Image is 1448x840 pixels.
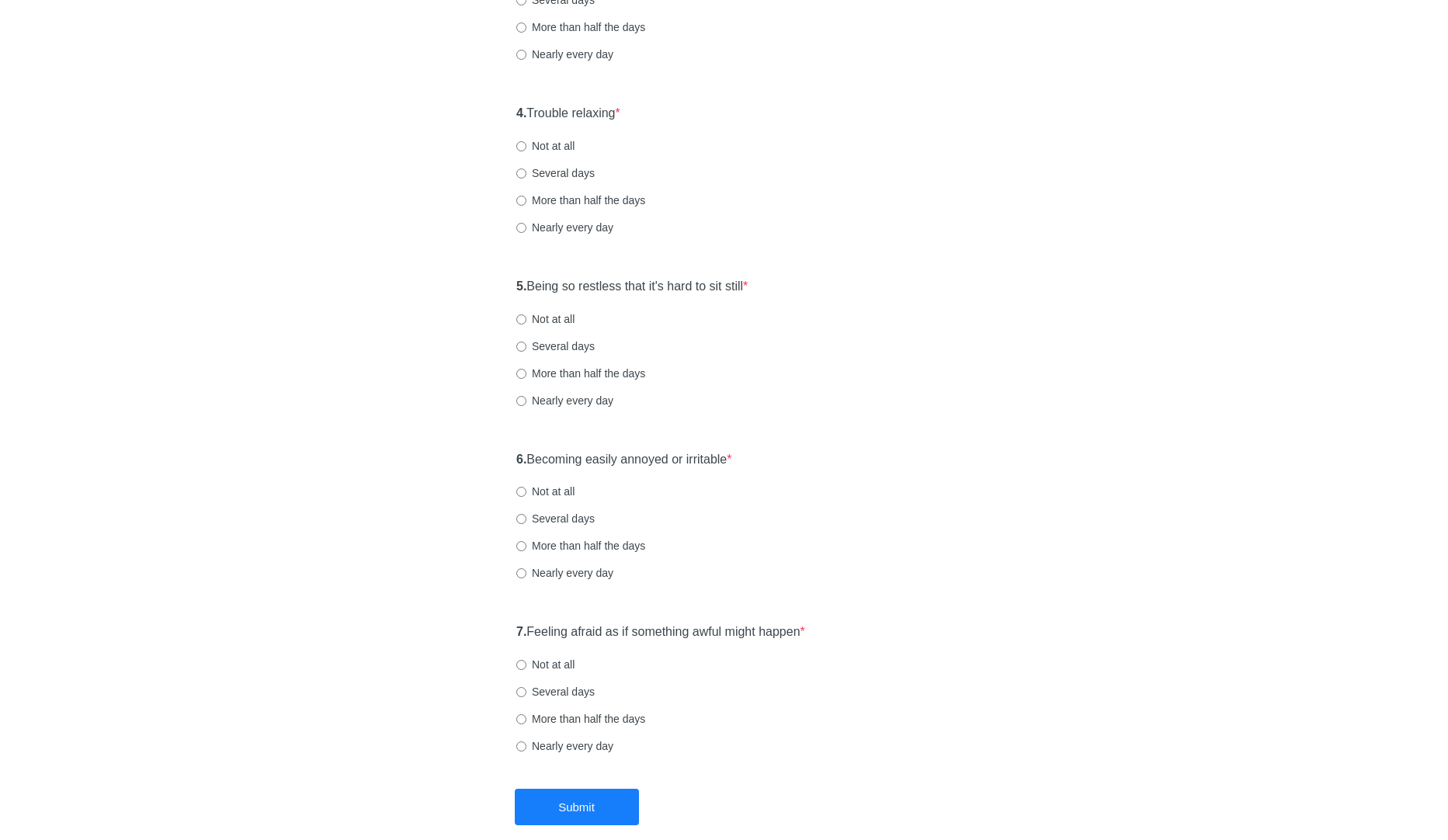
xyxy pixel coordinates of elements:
[516,714,526,724] input: More than half the days
[516,568,526,578] input: Nearly every day
[516,278,748,296] label: Being so restless that it's hard to sit still
[516,393,613,408] label: Nearly every day
[516,23,526,33] input: More than half the days
[516,369,526,379] input: More than half the days
[516,141,526,151] input: Not at all
[516,657,575,672] label: Not at all
[516,220,613,235] label: Nearly every day
[516,687,526,697] input: Several days
[516,342,526,352] input: Several days
[516,453,526,466] strong: 6.
[516,514,526,524] input: Several days
[516,625,526,638] strong: 7.
[516,738,613,754] label: Nearly every day
[516,138,575,154] label: Not at all
[516,487,526,497] input: Not at all
[516,168,526,179] input: Several days
[516,19,645,35] label: More than half the days
[516,565,613,581] label: Nearly every day
[516,366,645,381] label: More than half the days
[516,311,575,327] label: Not at all
[516,338,595,354] label: Several days
[516,484,575,499] label: Not at all
[516,623,805,641] label: Feeling afraid as if something awful might happen
[516,538,645,554] label: More than half the days
[516,50,526,60] input: Nearly every day
[516,314,526,325] input: Not at all
[516,223,526,233] input: Nearly every day
[516,711,645,727] label: More than half the days
[516,511,595,526] label: Several days
[516,47,613,62] label: Nearly every day
[516,660,526,670] input: Not at all
[516,165,595,181] label: Several days
[516,684,595,699] label: Several days
[516,196,526,206] input: More than half the days
[516,451,732,469] label: Becoming easily annoyed or irritable
[516,279,526,293] strong: 5.
[516,396,526,406] input: Nearly every day
[516,741,526,751] input: Nearly every day
[516,106,526,120] strong: 4.
[516,541,526,551] input: More than half the days
[515,789,639,825] button: Submit
[516,105,620,123] label: Trouble relaxing
[516,193,645,208] label: More than half the days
